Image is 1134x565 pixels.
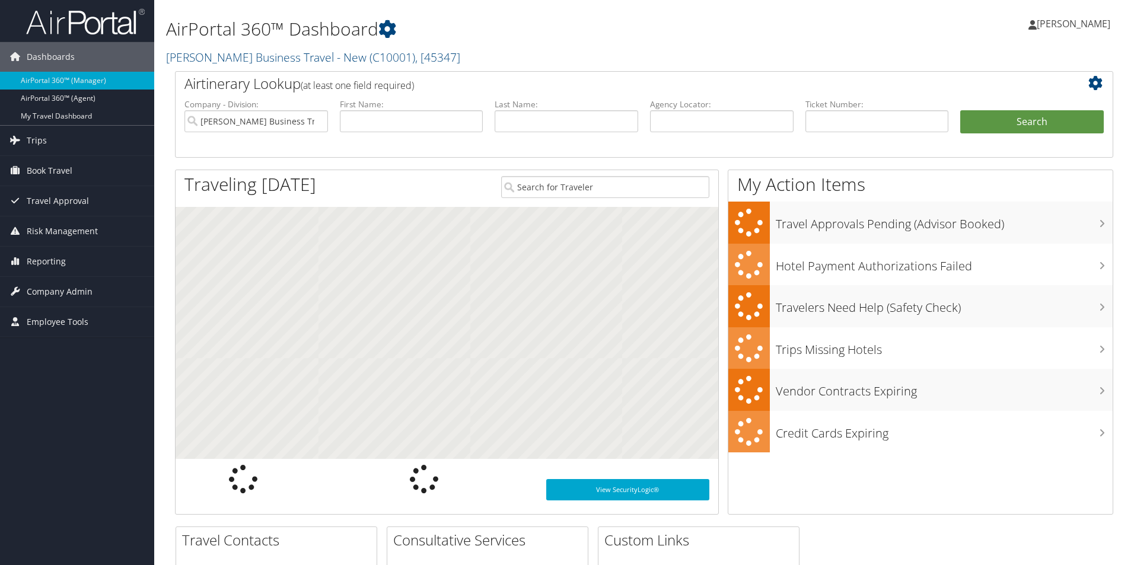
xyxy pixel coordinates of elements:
h3: Hotel Payment Authorizations Failed [776,252,1113,274]
span: [PERSON_NAME] [1037,17,1110,30]
a: View SecurityLogic® [546,479,709,500]
h2: Travel Contacts [182,530,377,550]
span: Reporting [27,247,66,276]
label: Agency Locator: [650,98,794,110]
h3: Travel Approvals Pending (Advisor Booked) [776,210,1113,232]
a: Credit Cards Expiring [728,411,1113,453]
span: , [ 45347 ] [415,49,460,65]
h1: AirPortal 360™ Dashboard [166,17,804,42]
label: First Name: [340,98,483,110]
img: airportal-logo.png [26,8,145,36]
input: Search for Traveler [501,176,709,198]
a: [PERSON_NAME] [1028,6,1122,42]
span: Dashboards [27,42,75,72]
h3: Vendor Contracts Expiring [776,377,1113,400]
h2: Consultative Services [393,530,588,550]
a: Trips Missing Hotels [728,327,1113,369]
label: Last Name: [495,98,638,110]
a: [PERSON_NAME] Business Travel - New [166,49,460,65]
h3: Travelers Need Help (Safety Check) [776,293,1113,316]
span: Company Admin [27,277,93,307]
label: Company - Division: [184,98,328,110]
h1: Traveling [DATE] [184,172,316,197]
span: Travel Approval [27,186,89,216]
h2: Airtinerary Lookup [184,74,1025,94]
h2: Custom Links [604,530,799,550]
a: Travel Approvals Pending (Advisor Booked) [728,202,1113,244]
span: Risk Management [27,216,98,246]
h1: My Action Items [728,172,1113,197]
label: Ticket Number: [805,98,949,110]
span: ( C10001 ) [369,49,415,65]
a: Hotel Payment Authorizations Failed [728,244,1113,286]
span: Employee Tools [27,307,88,337]
h3: Credit Cards Expiring [776,419,1113,442]
span: Trips [27,126,47,155]
h3: Trips Missing Hotels [776,336,1113,358]
span: (at least one field required) [301,79,414,92]
a: Travelers Need Help (Safety Check) [728,285,1113,327]
span: Book Travel [27,156,72,186]
a: Vendor Contracts Expiring [728,369,1113,411]
button: Search [960,110,1104,134]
